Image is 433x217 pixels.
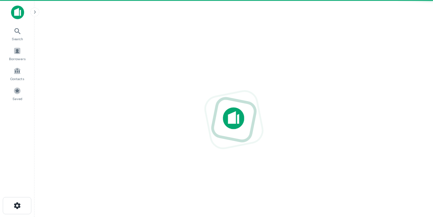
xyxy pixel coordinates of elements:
[12,96,22,101] span: Saved
[10,76,24,82] span: Contacts
[11,6,24,19] img: capitalize-icon.png
[9,56,25,62] span: Borrowers
[2,24,32,43] a: Search
[399,162,433,195] iframe: Chat Widget
[2,84,32,103] a: Saved
[12,36,23,42] span: Search
[2,44,32,63] a: Borrowers
[2,64,32,83] a: Contacts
